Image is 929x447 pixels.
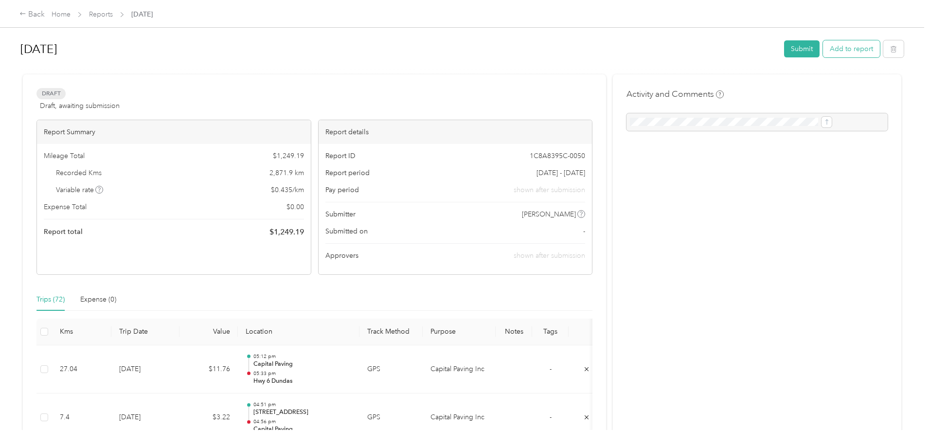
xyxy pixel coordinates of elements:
span: $ 0.435 / km [271,185,304,195]
p: 05:12 pm [253,353,352,360]
div: Trips (72) [36,294,65,305]
span: $ 1,249.19 [269,226,304,238]
span: shown after submission [514,251,585,260]
p: Hwy 6 Dundas [253,377,352,386]
span: Pay period [325,185,359,195]
span: Recorded Kms [56,168,102,178]
span: Mileage Total [44,151,85,161]
span: [DATE] - [DATE] [536,168,585,178]
p: [STREET_ADDRESS] [253,408,352,417]
td: 7.4 [52,393,111,442]
span: Variable rate [56,185,104,195]
p: 05:33 pm [253,370,352,377]
span: - [583,226,585,236]
span: 1C8A8395C-0050 [530,151,585,161]
span: $ 0.00 [286,202,304,212]
span: $ 1,249.19 [273,151,304,161]
span: - [550,413,552,421]
span: [DATE] [131,9,153,19]
span: 2,871.9 km [269,168,304,178]
span: Submitted on [325,226,368,236]
span: Report ID [325,151,356,161]
th: Location [238,319,359,345]
td: Capital Paving Inc [423,345,496,394]
td: $3.22 [179,393,238,442]
th: Value [179,319,238,345]
th: Kms [52,319,111,345]
th: Trip Date [111,319,179,345]
td: $11.76 [179,345,238,394]
p: 04:51 pm [253,401,352,408]
th: Notes [496,319,532,345]
th: Purpose [423,319,496,345]
div: Back [19,9,45,20]
iframe: Everlance-gr Chat Button Frame [875,393,929,447]
td: [DATE] [111,345,179,394]
th: Track Method [359,319,423,345]
button: Submit [784,40,820,57]
td: GPS [359,345,423,394]
span: Report total [44,227,83,237]
span: Draft, awaiting submission [40,101,120,111]
span: Approvers [325,250,358,261]
th: Tags [532,319,569,345]
span: Report period [325,168,370,178]
button: Add to report [823,40,880,57]
td: Capital Paving Inc [423,393,496,442]
div: Report details [319,120,592,144]
td: 27.04 [52,345,111,394]
p: Capital Paving [253,360,352,369]
span: Expense Total [44,202,87,212]
div: Report Summary [37,120,311,144]
span: shown after submission [514,185,585,195]
h1: Mar 2025 [20,37,777,61]
a: Reports [89,10,113,18]
span: Submitter [325,209,356,219]
td: GPS [359,393,423,442]
p: 04:56 pm [253,418,352,425]
span: Draft [36,88,66,99]
div: Expense (0) [80,294,116,305]
a: Home [52,10,71,18]
h4: Activity and Comments [626,88,724,100]
td: [DATE] [111,393,179,442]
span: [PERSON_NAME] [522,209,576,219]
p: Capital Paving [253,425,352,434]
span: - [550,365,552,373]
